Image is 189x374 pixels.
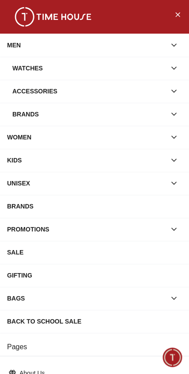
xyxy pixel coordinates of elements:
[12,83,166,99] div: Accessories
[7,152,166,168] div: KIDS
[9,7,97,27] img: ...
[7,129,166,145] div: WOMEN
[7,244,182,260] div: SALE
[12,60,166,76] div: Watches
[7,221,166,237] div: PROMOTIONS
[7,175,166,191] div: UNISEX
[7,290,166,306] div: BAGS
[12,106,166,122] div: Brands
[7,267,182,283] div: GIFTING
[170,7,185,21] button: Close Menu
[7,198,182,214] div: BRANDS
[7,313,182,329] div: Back To School Sale
[163,348,182,367] div: Chat Widget
[7,37,166,53] div: MEN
